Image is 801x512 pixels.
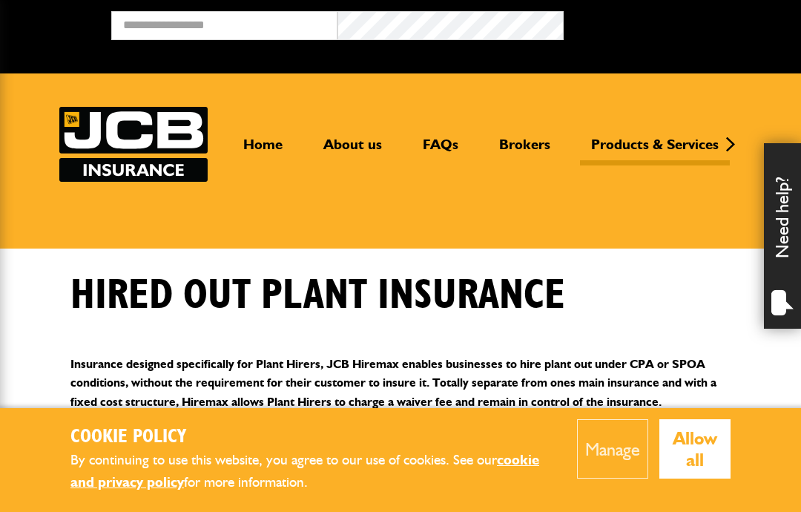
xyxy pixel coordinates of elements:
[488,136,561,165] a: Brokers
[232,136,294,165] a: Home
[659,419,731,479] button: Allow all
[59,107,208,182] img: JCB Insurance Services logo
[577,419,648,479] button: Manage
[59,107,208,182] a: JCB Insurance Services
[580,136,730,165] a: Products & Services
[70,426,555,449] h2: Cookie Policy
[70,355,731,412] p: Insurance designed specifically for Plant Hirers, JCB Hiremax enables businesses to hire plant ou...
[764,143,801,329] div: Need help?
[412,136,469,165] a: FAQs
[70,271,565,321] h1: Hired out plant insurance
[564,11,790,34] button: Broker Login
[312,136,393,165] a: About us
[70,449,555,494] p: By continuing to use this website, you agree to our use of cookies. See our for more information.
